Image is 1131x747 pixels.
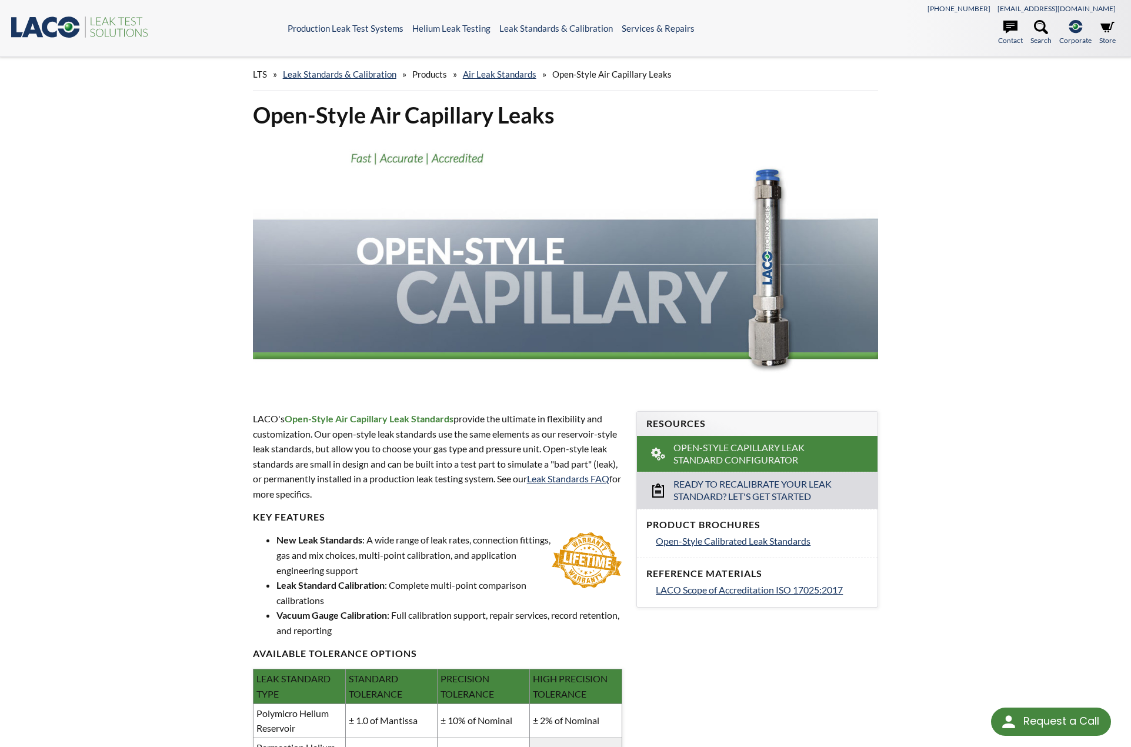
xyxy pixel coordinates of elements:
h4: Reference Materials [646,568,868,580]
span: HIGH PRECISION TOLERANCE [533,673,608,699]
span: LTS [253,69,267,79]
span: Open-Style Calibrated Leak Standards [656,535,810,546]
img: round button [999,712,1018,731]
span: Ready to Recalibrate Your Leak Standard? Let's Get Started [673,478,843,503]
img: Lifetime-Warranty.png [552,532,622,588]
strong: Leak Standard Calibration [276,579,385,591]
li: : Full calibration support, repair services, record retention, and reporting [276,608,623,638]
li: : Complete multi-point comparison calibrations [276,578,623,608]
h4: Resources [646,418,868,430]
a: [PHONE_NUMBER] [928,4,990,13]
a: Ready to Recalibrate Your Leak Standard? Let's Get Started [637,472,878,509]
h4: key FEATURES [253,511,623,523]
strong: Vacuum Gauge Calibration [276,609,387,621]
td: Polymicro Helium Reservoir [253,703,345,738]
a: Production Leak Test Systems [288,23,403,34]
span: Open-Style Capillary Leak Standard Configurator [673,442,843,466]
span: LACO Scope of Accreditation ISO 17025:2017 [656,584,843,595]
span: LEAK STANDARD TYPE [256,673,331,699]
a: Open-Style Calibrated Leak Standards [656,533,868,549]
div: Request a Call [991,708,1111,736]
strong: New Leak Standards [276,534,362,545]
a: Services & Repairs [622,23,695,34]
h4: available Tolerance options [253,648,623,660]
td: ± 2% of Nominal [530,703,622,738]
td: ± 1.0 of Mantissa [345,703,438,738]
span: PRECISION TOLERANCE [441,673,494,699]
h4: Product Brochures [646,519,868,531]
span: Open-Style Air Capillary Leaks [552,69,672,79]
a: Store [1099,20,1116,46]
td: ± 10% of Nominal [438,703,530,738]
strong: Open-Style Air Capillary Leak Standards [285,413,453,424]
h1: Open-Style Air Capillary Leaks [253,101,879,129]
a: Contact [998,20,1023,46]
div: » » » » [253,58,879,91]
span: LACO's [253,413,285,424]
a: LACO Scope of Accreditation ISO 17025:2017 [656,582,868,598]
li: : A wide range of leak rates, connection fittings, gas and mix choices, multi-point calibration, ... [276,532,623,578]
a: Leak Standards & Calibration [499,23,613,34]
div: Request a Call [1023,708,1099,735]
a: [EMAIL_ADDRESS][DOMAIN_NAME] [997,4,1116,13]
span: Products [412,69,447,79]
span: STANDARD TOLERANCE [349,673,402,699]
span: Corporate [1059,35,1092,46]
a: Air Leak Standards [463,69,536,79]
a: Open-Style Capillary Leak Standard Configurator [637,436,878,472]
img: Open-Style Capillary header [253,139,879,389]
a: Helium Leak Testing [412,23,491,34]
p: provide the ultimate in flexibility and customization. Our open-style leak standards use the same... [253,411,623,502]
a: Leak Standards & Calibration [283,69,396,79]
a: Search [1030,20,1052,46]
a: Leak Standards FAQ [527,473,609,484]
